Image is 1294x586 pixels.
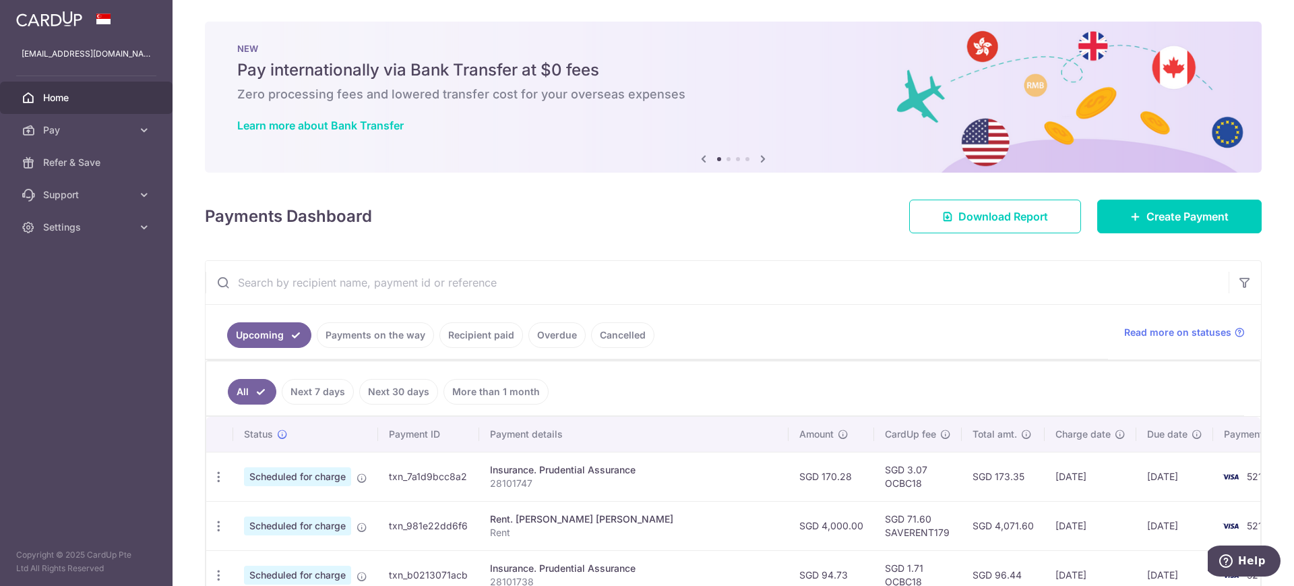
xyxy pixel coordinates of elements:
[789,452,874,501] td: SGD 170.28
[43,188,132,202] span: Support
[244,566,351,585] span: Scheduled for charge
[885,428,936,441] span: CardUp fee
[973,428,1017,441] span: Total amt.
[282,379,354,405] a: Next 7 days
[1055,428,1111,441] span: Charge date
[237,86,1229,102] h6: Zero processing fees and lowered transfer cost for your overseas expenses
[237,43,1229,54] p: NEW
[1146,208,1229,225] span: Create Payment
[962,452,1045,501] td: SGD 173.35
[43,221,132,234] span: Settings
[1147,428,1188,441] span: Due date
[479,417,789,452] th: Payment details
[591,322,654,348] a: Cancelled
[490,477,778,490] p: 28101747
[228,379,276,405] a: All
[443,379,549,405] a: More than 1 month
[359,379,438,405] a: Next 30 days
[378,417,479,452] th: Payment ID
[22,47,151,61] p: [EMAIL_ADDRESS][DOMAIN_NAME]
[1136,501,1213,550] td: [DATE]
[1045,452,1136,501] td: [DATE]
[1208,546,1281,579] iframe: Opens a widget where you can find more information
[1136,452,1213,501] td: [DATE]
[227,322,311,348] a: Upcoming
[490,526,778,539] p: Rent
[378,501,479,550] td: txn_981e22dd6f6
[799,428,834,441] span: Amount
[789,501,874,550] td: SGD 4,000.00
[244,467,351,486] span: Scheduled for charge
[874,501,962,550] td: SGD 71.60 SAVERENT179
[43,123,132,137] span: Pay
[1097,200,1262,233] a: Create Payment
[237,59,1229,81] h5: Pay internationally via Bank Transfer at $0 fees
[1217,518,1244,534] img: Bank Card
[490,512,778,526] div: Rent. [PERSON_NAME] [PERSON_NAME]
[1124,326,1231,339] span: Read more on statuses
[43,91,132,105] span: Home
[206,261,1229,304] input: Search by recipient name, payment id or reference
[378,452,479,501] td: txn_7a1d9bcc8a2
[244,517,351,535] span: Scheduled for charge
[490,562,778,575] div: Insurance. Prudential Assurance
[874,452,962,501] td: SGD 3.07 OCBC18
[490,463,778,477] div: Insurance. Prudential Assurance
[205,22,1262,173] img: Bank transfer banner
[1045,501,1136,550] td: [DATE]
[43,156,132,169] span: Refer & Save
[205,204,372,229] h4: Payments Dashboard
[317,322,434,348] a: Payments on the way
[439,322,523,348] a: Recipient paid
[909,200,1081,233] a: Download Report
[1247,520,1268,531] span: 5218
[1124,326,1245,339] a: Read more on statuses
[1217,469,1244,485] img: Bank Card
[962,501,1045,550] td: SGD 4,071.60
[244,428,273,441] span: Status
[958,208,1048,225] span: Download Report
[16,11,82,27] img: CardUp
[528,322,586,348] a: Overdue
[237,119,404,132] a: Learn more about Bank Transfer
[1247,471,1268,482] span: 5218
